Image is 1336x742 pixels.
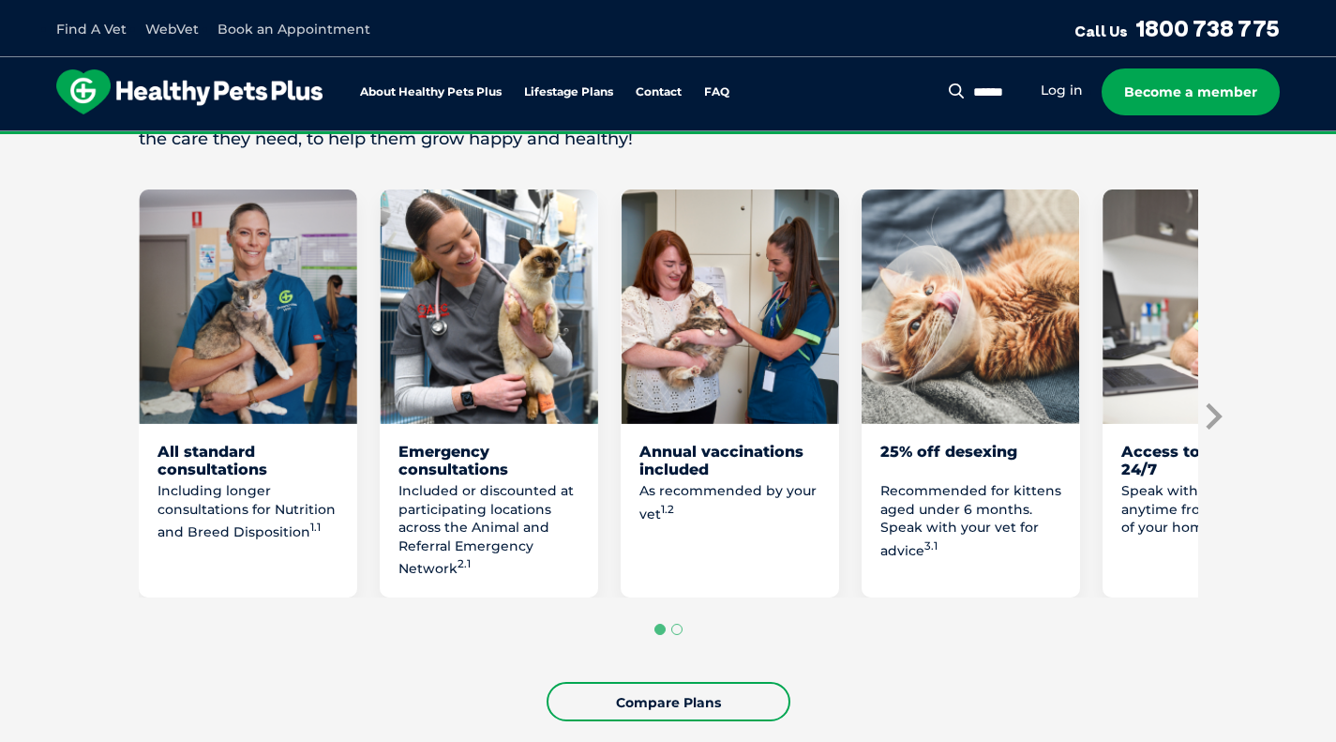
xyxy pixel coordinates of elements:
[458,557,471,570] sup: 2.1
[1041,82,1083,99] a: Log in
[704,86,729,98] a: FAQ
[139,621,1198,638] ul: Select a slide to show
[654,624,666,635] button: Go to page 1
[56,69,323,114] img: hpp-logo
[862,189,1080,598] li: 4 of 7
[145,21,199,38] a: WebVet
[924,539,938,553] sup: 3.1
[880,443,1061,478] div: 25% off desexing
[1074,22,1128,40] span: Call Us
[1198,402,1226,431] button: Next slide
[547,682,790,721] a: Compare Plans
[139,189,357,598] li: 1 of 7
[380,189,598,598] li: 2 of 7
[158,482,338,541] p: Including longer consultations for Nutrition and Breed Disposition
[880,482,1061,560] p: Recommended for kittens aged under 6 months. Speak with your vet for advice
[661,503,674,516] sup: 1.2
[398,482,579,579] p: Included or discounted at participating locations across the Animal and Referral Emergency Network
[945,82,968,100] button: Search
[1103,189,1321,598] li: 5 of 7
[56,21,127,38] a: Find A Vet
[398,443,579,478] div: Emergency consultations
[639,443,820,478] div: Annual vaccinations included
[1074,14,1280,42] a: Call Us1800 738 775
[1121,482,1302,538] p: Speak with a qualified vet anytime from the comfort of your home
[524,86,613,98] a: Lifestage Plans
[310,521,321,534] sup: 1.1
[360,86,502,98] a: About Healthy Pets Plus
[639,482,820,523] p: As recommended by your vet
[218,21,370,38] a: Book an Appointment
[671,624,683,635] button: Go to page 2
[158,443,338,478] div: All standard consultations
[318,131,1018,148] span: Proactive, preventative wellness program designed to keep your pet healthier and happier for longer
[1102,68,1280,115] a: Become a member
[636,86,682,98] a: Contact
[1121,443,1302,478] div: Access to WebVet 24/7
[621,189,839,598] li: 3 of 7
